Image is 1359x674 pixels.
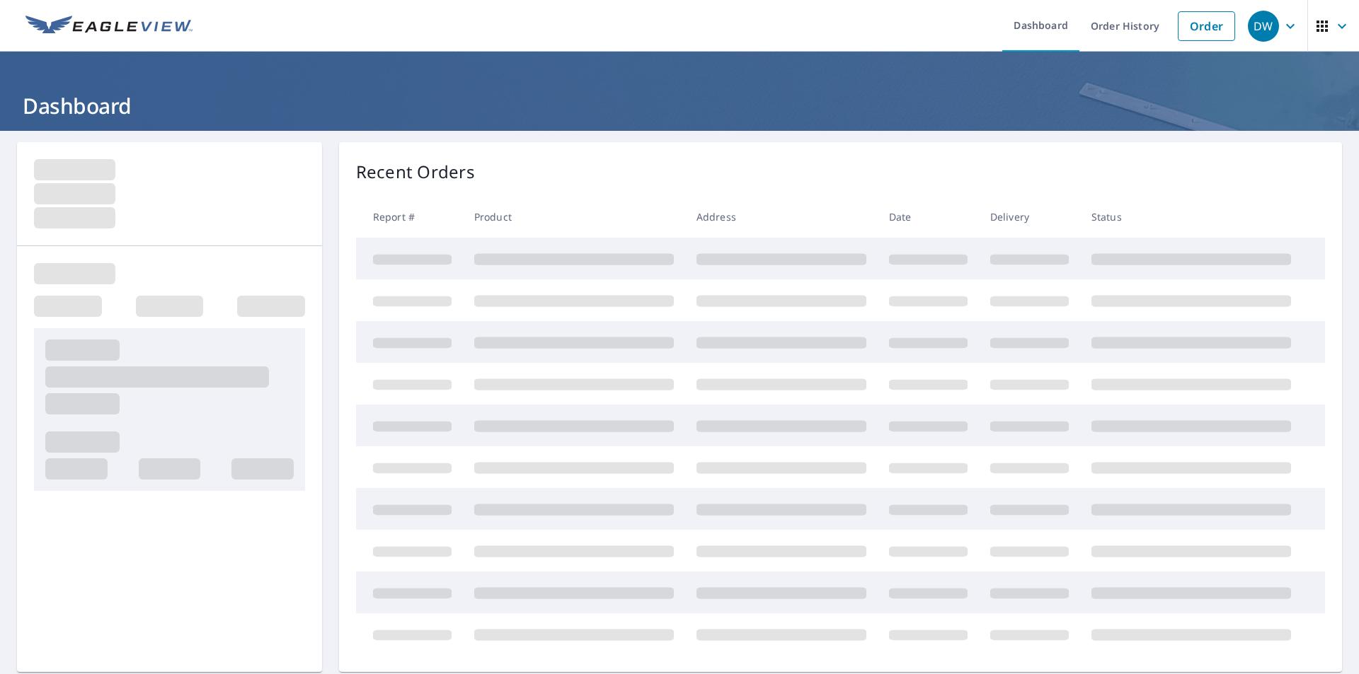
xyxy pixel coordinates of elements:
th: Date [878,196,979,238]
th: Product [463,196,685,238]
th: Report # [356,196,463,238]
th: Status [1080,196,1302,238]
th: Delivery [979,196,1080,238]
th: Address [685,196,878,238]
div: DW [1248,11,1279,42]
a: Order [1178,11,1235,41]
h1: Dashboard [17,91,1342,120]
p: Recent Orders [356,159,475,185]
img: EV Logo [25,16,193,37]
